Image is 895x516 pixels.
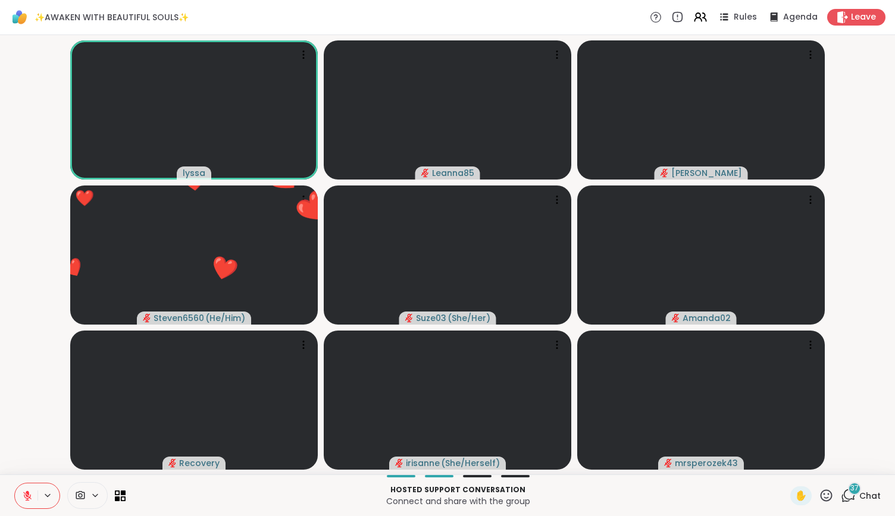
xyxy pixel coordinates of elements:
span: audio-muted [143,314,151,322]
span: ✨AWAKEN WITH BEAUTIFUL SOULS✨ [35,11,189,23]
span: Agenda [783,11,818,23]
span: ( She/Her ) [447,312,490,324]
span: Recovery [179,457,220,469]
span: ✋ [795,489,807,503]
span: ( She/Herself ) [441,457,500,469]
span: audio-muted [661,169,669,177]
p: Connect and share with the group [133,495,783,507]
button: ❤️ [198,243,251,295]
button: ❤️ [275,168,355,248]
span: ( He/Him ) [205,312,245,324]
span: audio-muted [405,314,414,322]
span: audio-muted [421,169,430,177]
span: Leanna85 [432,167,474,179]
span: mrsperozek43 [675,457,738,469]
div: ❤️ [75,187,94,210]
span: audio-muted [664,459,672,467]
span: audio-muted [168,459,177,467]
span: Suze03 [416,312,446,324]
span: Leave [851,11,876,23]
span: lyssa [183,167,205,179]
span: audio-muted [395,459,403,467]
span: Steven6560 [154,312,204,324]
button: ❤️ [51,246,96,291]
img: ShareWell Logomark [10,7,30,27]
span: Amanda02 [683,312,731,324]
span: 37 [850,483,859,493]
span: irisanne [406,457,440,469]
span: Rules [734,11,757,23]
span: [PERSON_NAME] [671,167,742,179]
span: Chat [859,490,881,502]
p: Hosted support conversation [133,484,783,495]
span: audio-muted [672,314,680,322]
